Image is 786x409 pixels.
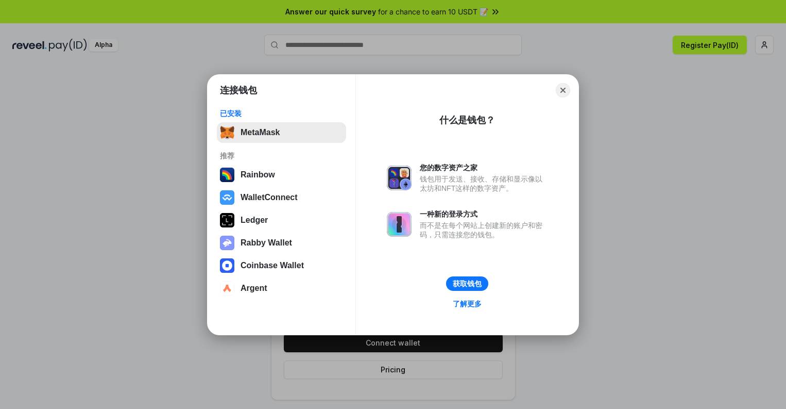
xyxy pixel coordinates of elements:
button: WalletConnect [217,187,346,208]
img: svg+xml,%3Csvg%20width%3D%2228%22%20height%3D%2228%22%20viewBox%3D%220%200%2028%2028%22%20fill%3D... [220,281,234,296]
h1: 连接钱包 [220,84,257,96]
button: Argent [217,278,346,299]
div: 钱包用于发送、接收、存储和显示像以太坊和NFT这样的数字资产。 [420,174,548,193]
button: Ledger [217,210,346,231]
img: svg+xml,%3Csvg%20xmlns%3D%22http%3A%2F%2Fwww.w3.org%2F2000%2Fsvg%22%20fill%3D%22none%22%20viewBox... [220,236,234,250]
div: Ledger [241,216,268,225]
img: svg+xml,%3Csvg%20width%3D%2228%22%20height%3D%2228%22%20viewBox%3D%220%200%2028%2028%22%20fill%3D... [220,258,234,273]
div: 已安装 [220,109,343,118]
div: MetaMask [241,128,280,137]
img: svg+xml,%3Csvg%20xmlns%3D%22http%3A%2F%2Fwww.w3.org%2F2000%2Fsvg%22%20fill%3D%22none%22%20viewBox... [387,212,412,237]
button: Coinbase Wallet [217,255,346,276]
div: 推荐 [220,151,343,160]
div: Coinbase Wallet [241,261,304,270]
button: Close [556,83,570,97]
div: 一种新的登录方式 [420,209,548,219]
div: 而不是在每个网站上创建新的账户和密码，只需连接您的钱包。 [420,221,548,239]
img: svg+xml,%3Csvg%20width%3D%22120%22%20height%3D%22120%22%20viewBox%3D%220%200%20120%20120%22%20fil... [220,168,234,182]
a: 了解更多 [447,297,488,310]
div: Rainbow [241,170,275,179]
button: Rabby Wallet [217,233,346,253]
img: svg+xml,%3Csvg%20fill%3D%22none%22%20height%3D%2233%22%20viewBox%3D%220%200%2035%2033%22%20width%... [220,125,234,140]
img: svg+xml,%3Csvg%20width%3D%2228%22%20height%3D%2228%22%20viewBox%3D%220%200%2028%2028%22%20fill%3D... [220,190,234,205]
div: 您的数字资产之家 [420,163,548,172]
button: 获取钱包 [446,276,488,291]
img: svg+xml,%3Csvg%20xmlns%3D%22http%3A%2F%2Fwww.w3.org%2F2000%2Fsvg%22%20fill%3D%22none%22%20viewBox... [387,166,412,190]
div: 什么是钱包？ [439,114,495,126]
div: Argent [241,284,267,293]
div: 了解更多 [453,299,482,308]
div: 获取钱包 [453,279,482,288]
img: svg+xml,%3Csvg%20xmlns%3D%22http%3A%2F%2Fwww.w3.org%2F2000%2Fsvg%22%20width%3D%2228%22%20height%3... [220,213,234,227]
button: MetaMask [217,122,346,143]
div: WalletConnect [241,193,298,202]
button: Rainbow [217,165,346,185]
div: Rabby Wallet [241,238,292,248]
